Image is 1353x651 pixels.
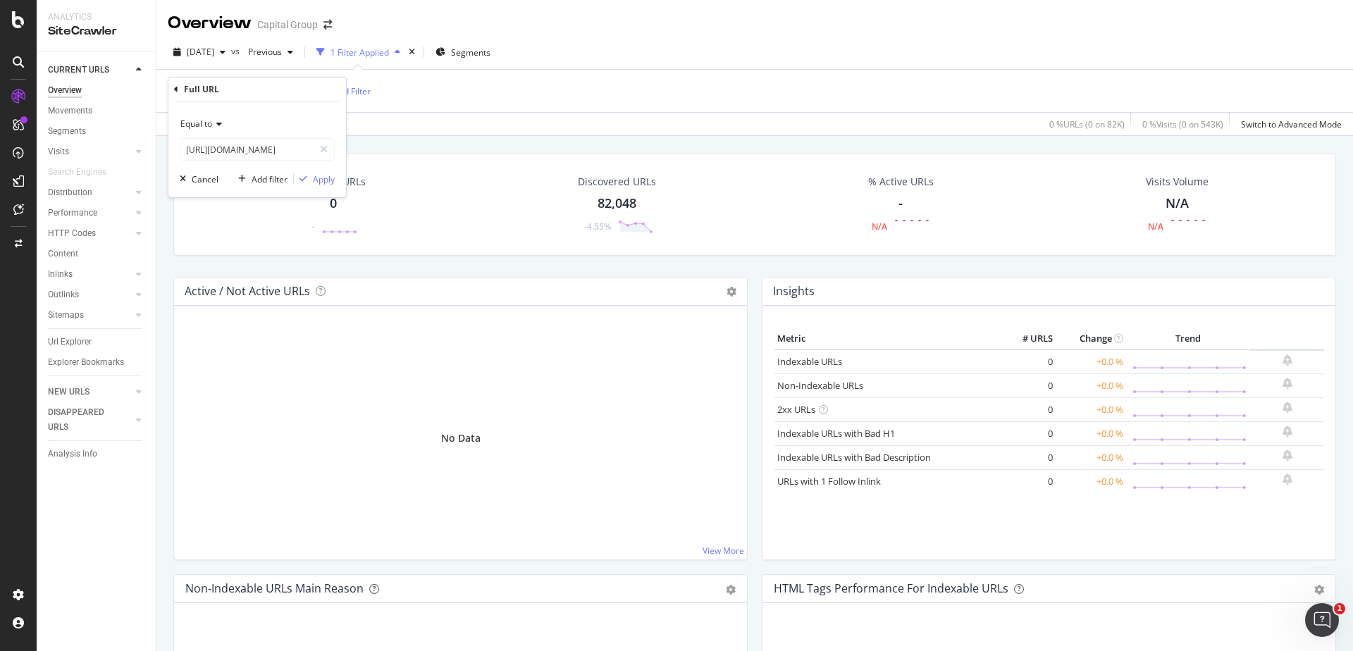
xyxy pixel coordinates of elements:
[312,221,315,232] div: -
[48,405,132,435] a: DISAPPEARED URLS
[1056,328,1127,349] th: Change
[48,355,124,370] div: Explorer Bookmarks
[48,185,92,200] div: Distribution
[872,221,887,232] div: N/A
[1000,421,1056,445] td: 0
[1146,175,1209,189] div: Visits Volume
[48,83,82,98] div: Overview
[330,194,337,213] div: 0
[1314,585,1324,595] div: gear
[168,41,231,63] button: [DATE]
[1056,469,1127,493] td: +0.0 %
[727,287,736,297] i: Options
[48,124,86,139] div: Segments
[192,173,218,185] div: Cancel
[252,173,288,185] div: Add filter
[168,11,252,35] div: Overview
[598,194,636,213] div: 82,048
[48,63,132,77] a: CURRENT URLS
[48,206,132,221] a: Performance
[1283,354,1292,366] div: bell-plus
[1056,349,1127,374] td: +0.0 %
[48,165,121,180] a: Search Engines
[333,85,371,97] div: Add Filter
[406,45,418,59] div: times
[330,46,389,58] div: 1 Filter Applied
[48,335,92,349] div: Url Explorer
[48,226,132,241] a: HTTP Codes
[578,175,656,189] div: Discovered URLs
[430,41,496,63] button: Segments
[48,206,97,221] div: Performance
[48,247,146,261] a: Content
[48,23,144,39] div: SiteCrawler
[231,45,242,57] span: vs
[185,282,310,301] h4: Active / Not Active URLs
[1283,402,1292,413] div: bell-plus
[48,287,132,302] a: Outlinks
[48,385,89,399] div: NEW URLS
[48,11,144,23] div: Analytics
[48,385,132,399] a: NEW URLS
[48,355,146,370] a: Explorer Bookmarks
[311,41,406,63] button: 1 Filter Applied
[313,173,335,185] div: Apply
[1056,421,1127,445] td: +0.0 %
[777,451,931,464] a: Indexable URLs with Bad Description
[48,226,96,241] div: HTTP Codes
[1241,118,1342,130] div: Switch to Advanced Mode
[242,41,299,63] button: Previous
[1000,469,1056,493] td: 0
[48,104,92,118] div: Movements
[777,475,881,488] a: URLs with 1 Follow Inlink
[48,308,132,323] a: Sitemaps
[773,282,815,301] h4: Insights
[703,545,744,557] a: View More
[48,267,132,282] a: Inlinks
[1142,118,1223,130] div: 0 % Visits ( 0 on 543K )
[1283,426,1292,437] div: bell-plus
[1000,328,1056,349] th: # URLS
[1283,473,1292,485] div: bell-plus
[1127,328,1250,349] th: Trend
[48,287,79,302] div: Outlinks
[1056,397,1127,421] td: +0.0 %
[48,144,132,159] a: Visits
[48,447,146,461] a: Analysis Info
[1334,603,1345,614] span: 1
[1148,221,1163,232] div: N/A
[1049,118,1125,130] div: 0 % URLs ( 0 on 82K )
[1056,373,1127,397] td: +0.0 %
[48,63,109,77] div: CURRENT URLS
[48,185,132,200] a: Distribution
[48,124,146,139] a: Segments
[441,431,481,445] span: No Data
[48,405,119,435] div: DISAPPEARED URLS
[184,83,219,95] div: Full URL
[1283,378,1292,389] div: bell-plus
[1000,373,1056,397] td: 0
[242,46,282,58] span: Previous
[233,172,288,186] button: Add filter
[1000,397,1056,421] td: 0
[451,46,490,58] span: Segments
[1000,349,1056,374] td: 0
[174,172,218,186] button: Cancel
[898,194,903,213] div: -
[1235,113,1342,135] button: Switch to Advanced Mode
[48,83,146,98] a: Overview
[774,328,1000,349] th: Metric
[48,144,69,159] div: Visits
[48,104,146,118] a: Movements
[48,335,146,349] a: Url Explorer
[777,403,815,416] a: 2xx URLs
[1166,194,1189,213] div: N/A
[726,585,736,595] div: gear
[48,247,78,261] div: Content
[257,18,318,32] div: Capital Group
[774,581,1008,595] div: HTML Tags Performance for Indexable URLs
[1000,445,1056,469] td: 0
[868,175,934,189] div: % Active URLs
[1056,445,1127,469] td: +0.0 %
[1283,449,1292,461] div: bell-plus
